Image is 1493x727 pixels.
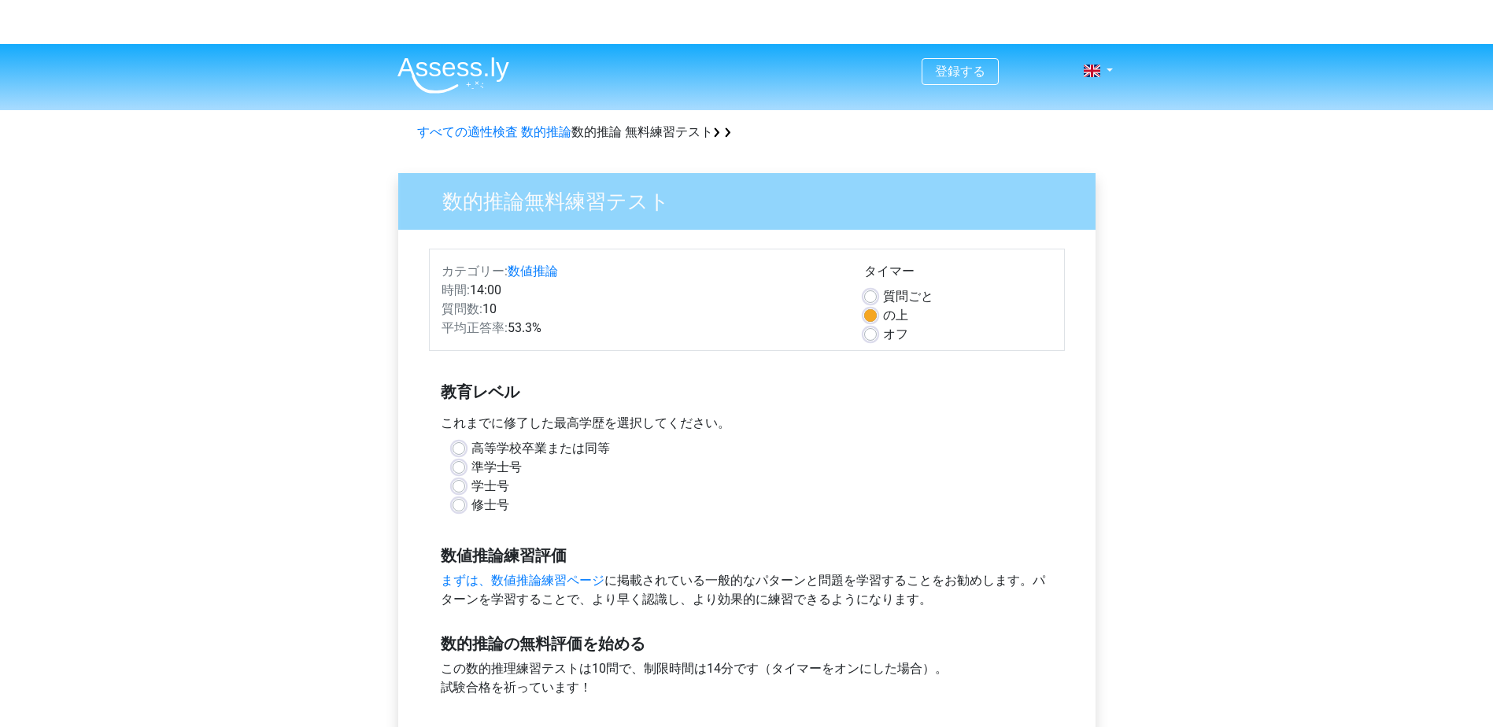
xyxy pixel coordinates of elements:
[883,327,908,341] font: オフ
[441,415,730,430] font: これまでに修了した最高学歴を選択してください。
[442,301,482,316] font: 質問数:
[508,320,541,335] font: 53.3%
[441,546,567,565] font: 数値推論練習評価
[471,441,610,456] font: 高等学校卒業または同等
[442,282,470,297] font: 時間:
[883,308,908,323] font: の上
[441,680,592,695] font: 試験合格を祈っています！
[935,64,985,79] a: 登録する
[441,573,604,588] a: まずは、数値推論練習ページ
[470,282,501,297] font: 14:00
[441,382,519,401] font: 教育レベル
[521,124,571,139] a: 数的推論
[397,57,509,94] img: アセスリー
[441,661,948,676] font: この数的推理練習テストは10問で、制限時間は14分です（タイマーをオンにした場合）。
[471,459,522,474] font: 準学士号
[571,124,713,139] font: 数的推論 無料練習テスト
[508,264,558,279] a: 数値推論
[471,497,509,512] font: 修士号
[441,634,645,653] font: 数的推論の無料評価を始める
[471,478,509,493] font: 学士号
[442,190,670,213] font: 数的推論無料練習テスト
[883,289,908,304] font: 質問
[417,124,518,139] a: すべての適性検査
[482,301,497,316] font: 10
[908,289,933,304] font: ごと
[442,320,508,335] font: 平均正答率:
[442,264,508,279] font: カテゴリー:
[441,573,1045,607] font: 。パターンを学習することで、より早く認識し、より効果的に練習できるようになります。
[604,573,1020,588] font: に掲載されている一般的なパターンと問題を学習することをお勧めします
[864,264,915,279] font: タイマー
